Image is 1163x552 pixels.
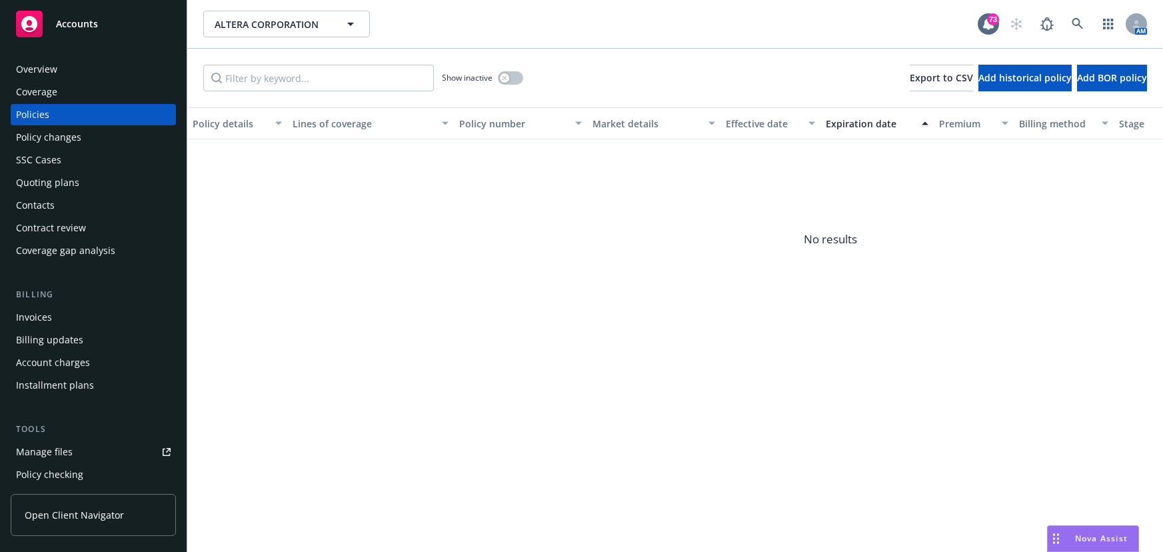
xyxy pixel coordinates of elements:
a: Coverage [11,81,176,103]
a: Policy changes [11,127,176,148]
div: SSC Cases [16,149,61,171]
div: Stage [1119,117,1160,131]
span: Show inactive [442,72,493,83]
div: 73 [987,13,999,25]
div: Policy details [193,117,267,131]
div: Market details [592,117,700,131]
div: Billing [11,288,176,301]
input: Filter by keyword... [203,65,434,91]
div: Drag to move [1048,526,1064,551]
a: Search [1064,11,1091,37]
div: Premium [939,117,994,131]
a: Quoting plans [11,172,176,193]
a: SSC Cases [11,149,176,171]
div: Policy number [459,117,567,131]
div: Manage files [16,441,73,463]
button: ALTERA CORPORATION [203,11,370,37]
button: Market details [587,107,720,139]
button: Billing method [1014,107,1114,139]
div: Tools [11,423,176,436]
button: Export to CSV [910,65,973,91]
a: Overview [11,59,176,80]
button: Expiration date [820,107,934,139]
div: Invoices [16,307,52,328]
div: Contacts [16,195,55,216]
a: Start snowing [1003,11,1030,37]
span: Accounts [56,19,98,29]
div: Billing method [1019,117,1094,131]
span: Add historical policy [978,71,1072,84]
div: Policy checking [16,464,83,485]
div: Expiration date [826,117,914,131]
span: Open Client Navigator [25,508,124,522]
button: Policy number [454,107,587,139]
a: Contacts [11,195,176,216]
a: Policy checking [11,464,176,485]
a: Contract review [11,217,176,239]
a: Installment plans [11,375,176,396]
button: Effective date [720,107,820,139]
div: Policies [16,104,49,125]
div: Policy changes [16,127,81,148]
span: Add BOR policy [1077,71,1147,84]
button: Premium [934,107,1014,139]
span: Export to CSV [910,71,973,84]
div: Contract review [16,217,86,239]
div: Account charges [16,352,90,373]
button: Add BOR policy [1077,65,1147,91]
div: Effective date [726,117,800,131]
a: Invoices [11,307,176,328]
div: Lines of coverage [293,117,434,131]
a: Billing updates [11,329,176,351]
div: Billing updates [16,329,83,351]
span: ALTERA CORPORATION [215,17,330,31]
button: Nova Assist [1047,525,1139,552]
div: Quoting plans [16,172,79,193]
a: Policies [11,104,176,125]
button: Lines of coverage [287,107,454,139]
a: Report a Bug [1034,11,1060,37]
a: Coverage gap analysis [11,240,176,261]
span: Nova Assist [1075,533,1128,544]
button: Add historical policy [978,65,1072,91]
div: Installment plans [16,375,94,396]
button: Policy details [187,107,287,139]
div: Coverage gap analysis [16,240,115,261]
div: Coverage [16,81,57,103]
a: Account charges [11,352,176,373]
a: Accounts [11,5,176,43]
a: Switch app [1095,11,1122,37]
a: Manage files [11,441,176,463]
div: Overview [16,59,57,80]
